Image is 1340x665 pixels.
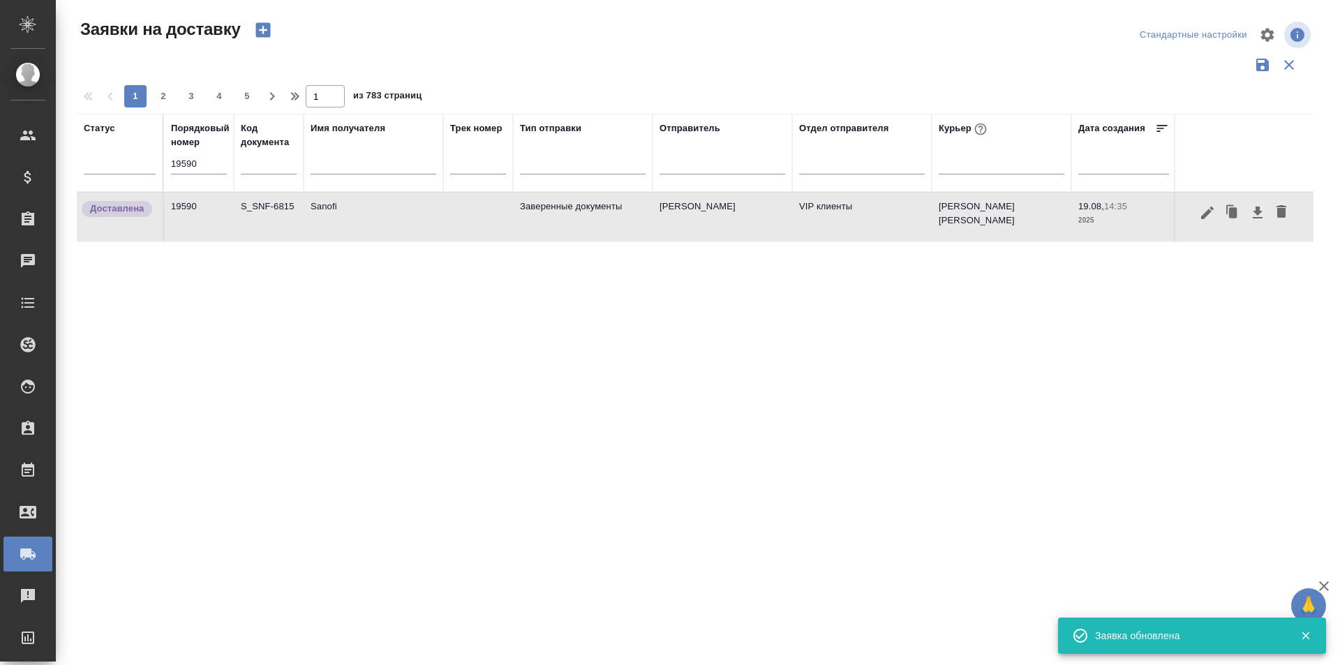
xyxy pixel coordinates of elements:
div: Отдел отправителя [799,121,888,135]
div: Отправитель [660,121,720,135]
div: Заявка обновлена [1095,629,1279,643]
div: Имя получателя [311,121,385,135]
button: 5 [236,85,258,107]
div: Тип отправки [520,121,581,135]
button: Закрыть [1291,629,1320,642]
div: Документы доставлены, фактическая дата доставки проставиться автоматически [80,200,156,218]
p: 2025 [1078,214,1169,227]
button: 4 [208,85,230,107]
button: Сбросить фильтры [1276,52,1302,78]
p: 19.08, [1078,201,1104,211]
td: S_SNF-6815 [234,193,304,241]
div: Код документа [241,121,297,149]
td: Sanofi [304,193,443,241]
div: Трек номер [450,121,502,135]
div: split button [1136,24,1251,46]
td: 19590 [164,193,234,241]
p: Доставлена [90,202,144,216]
div: Порядковый номер [171,121,230,149]
button: Редактировать [1196,200,1219,226]
td: VIP клиенты [792,193,932,241]
div: Курьер [939,120,990,138]
button: Удалить [1270,200,1293,226]
button: Скачать [1246,200,1270,226]
button: Создать [246,18,280,42]
span: Посмотреть информацию [1284,22,1313,48]
button: При выборе курьера статус заявки автоматически поменяется на «Принята» [971,120,990,138]
p: 14:35 [1104,201,1127,211]
span: Заявки на доставку [77,18,241,40]
span: 5 [236,89,258,103]
button: 3 [180,85,202,107]
span: 2 [152,89,174,103]
div: Дата создания [1078,121,1145,135]
span: Настроить таблицу [1251,18,1284,52]
button: 🙏 [1291,588,1326,623]
td: Заверенные документы [513,193,653,241]
span: из 783 страниц [353,87,422,107]
td: [PERSON_NAME] [PERSON_NAME] [932,193,1071,241]
span: 3 [180,89,202,103]
td: [PERSON_NAME] [653,193,792,241]
button: Сохранить фильтры [1249,52,1276,78]
span: 🙏 [1297,591,1320,620]
button: 2 [152,85,174,107]
button: Клонировать [1219,200,1246,226]
div: Статус [84,121,115,135]
span: 4 [208,89,230,103]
